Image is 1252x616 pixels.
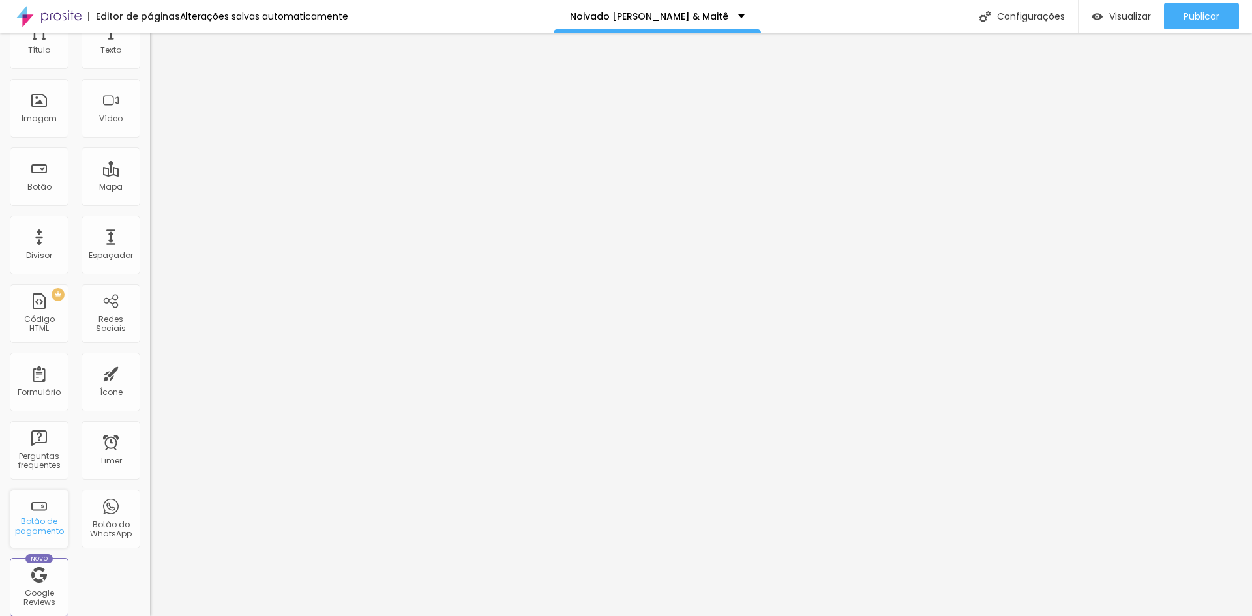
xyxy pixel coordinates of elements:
[13,517,65,536] div: Botão de pagamento
[25,554,53,563] div: Novo
[99,114,123,123] div: Vídeo
[13,589,65,608] div: Google Reviews
[100,456,122,465] div: Timer
[18,388,61,397] div: Formulário
[13,315,65,334] div: Código HTML
[979,11,991,22] img: Icone
[22,114,57,123] div: Imagem
[28,46,50,55] div: Título
[13,452,65,471] div: Perguntas frequentes
[26,251,52,260] div: Divisor
[180,12,348,21] div: Alterações salvas automaticamente
[1092,11,1103,22] img: view-1.svg
[1079,3,1164,29] button: Visualizar
[85,520,136,539] div: Botão do WhatsApp
[100,46,121,55] div: Texto
[1164,3,1239,29] button: Publicar
[570,12,728,21] p: Noivado [PERSON_NAME] & Maitê
[85,315,136,334] div: Redes Sociais
[99,183,123,192] div: Mapa
[89,251,133,260] div: Espaçador
[1184,11,1219,22] span: Publicar
[88,12,180,21] div: Editor de páginas
[150,33,1252,616] iframe: Editor
[1109,11,1151,22] span: Visualizar
[27,183,52,192] div: Botão
[100,388,123,397] div: Ícone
